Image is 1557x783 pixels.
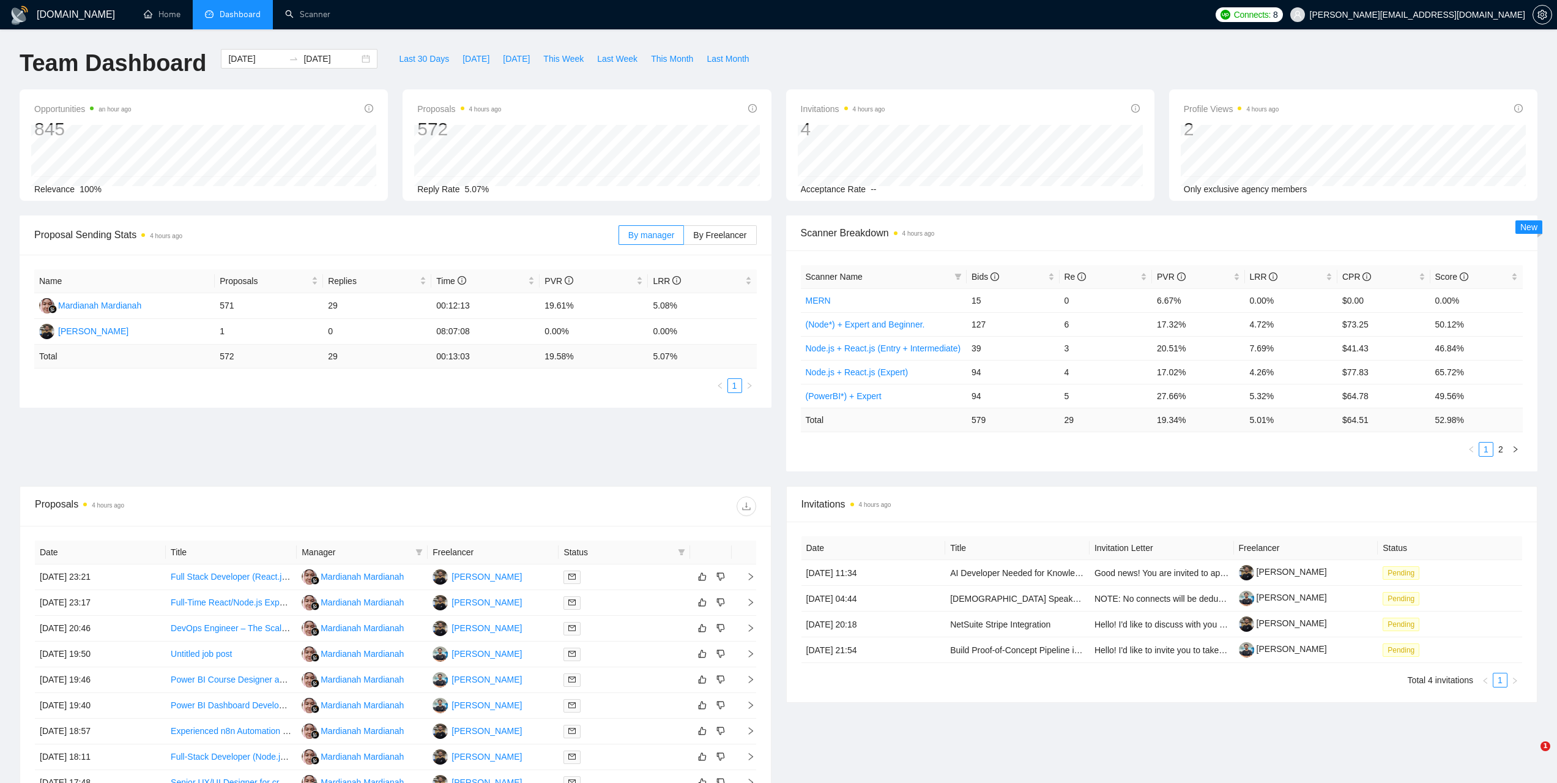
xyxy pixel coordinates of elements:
img: MJ [433,569,448,585]
img: MM [302,621,317,636]
td: 0.00% [1245,288,1338,312]
a: [PERSON_NAME] [1239,567,1327,577]
div: [PERSON_NAME] [451,724,522,738]
img: TS [433,672,448,687]
span: info-circle [1460,272,1468,281]
span: info-circle [1177,272,1186,281]
time: 4 hours ago [853,106,885,113]
span: PVR [1157,272,1186,282]
div: Mardianah Mardianah [321,621,404,635]
a: Power BI Dashboard Development from Excel and QuickBooks Online [171,700,437,710]
div: [PERSON_NAME] [451,621,522,635]
button: dislike [713,646,728,661]
a: MJ[PERSON_NAME] [433,597,522,607]
span: Proposals [417,102,501,116]
div: Mardianah Mardianah [58,299,141,312]
td: 571 [215,293,323,319]
a: MMMardianah Mardianah [302,597,404,607]
a: MMMardianah Mardianah [302,648,404,658]
time: 4 hours ago [902,230,935,237]
td: [DATE] 23:21 [35,564,166,590]
span: This Week [543,52,584,66]
th: Title [166,541,297,564]
a: 1 [1479,443,1493,456]
span: right [737,624,755,632]
div: Mardianah Mardianah [321,570,404,583]
a: MJ[PERSON_NAME] [433,751,522,761]
li: 1 [1479,442,1493,457]
span: Profile Views [1184,102,1279,116]
span: left [1468,446,1475,453]
img: upwork-logo.png [1221,10,1230,20]
a: MMMardianah Mardianah [302,571,404,581]
h1: Team Dashboard [20,49,206,78]
span: Connects: [1234,8,1271,21]
div: Mardianah Mardianah [321,673,404,686]
time: 4 hours ago [150,233,182,239]
a: Node.js + React.js (Expert) [806,367,909,377]
span: info-circle [1131,104,1140,113]
a: 1 [1493,673,1507,687]
td: [DATE] 18:57 [35,719,166,744]
span: mail [568,702,576,709]
span: right [737,701,755,710]
span: Pending [1383,566,1419,580]
span: filter [952,268,964,286]
span: -- [871,184,876,194]
span: right [1511,677,1518,684]
img: c1Nwmv2xWVFyeze9Zxv0OiU5w5tAO1YS58-6IpycFbltbtWERR0WWCXrMI2C9Yw9j8 [1239,616,1254,632]
div: [PERSON_NAME] [451,673,522,686]
button: right [1508,442,1523,457]
a: [DEMOGRAPHIC_DATA] Speakers of Tamil – Talent Bench for Future Managed Services Recording Projects [950,594,1362,604]
span: PVR [544,276,573,286]
span: New [1520,222,1537,232]
img: c1vnAk7Xg35u1M3RaLzkY2xn22cMI9QnxesaoOFDUVoDELUyl3LMqzhVQbq_15fTna [1239,642,1254,657]
span: Relevance [34,184,75,194]
td: 00:12:13 [431,293,540,319]
li: 2 [1493,442,1508,457]
span: mail [568,573,576,580]
span: info-circle [1514,104,1523,113]
td: 19.61% [540,293,648,319]
span: filter [954,273,962,280]
td: [DATE] 20:46 [35,616,166,642]
a: Pending [1383,593,1424,603]
a: MMMardianah Mardianah [302,674,404,684]
span: info-circle [1269,272,1277,281]
th: Date [35,541,166,564]
button: dislike [713,724,728,738]
a: Pending [1383,619,1424,629]
div: 2 [1184,118,1279,141]
button: [DATE] [496,49,537,69]
a: MMMardianah Mardianah [302,623,404,632]
li: 1 [727,378,742,393]
span: mail [568,624,576,632]
button: like [695,672,710,687]
span: user [1293,10,1302,19]
span: right [737,598,755,607]
img: gigradar-bm.png [48,305,57,313]
button: like [695,749,710,764]
span: Last Month [707,52,749,66]
span: info-circle [1077,272,1086,281]
span: like [698,649,707,659]
div: [PERSON_NAME] [451,647,522,661]
img: gigradar-bm.png [311,628,319,636]
a: [PERSON_NAME] [1239,644,1327,654]
a: MERN [806,296,831,305]
time: 4 hours ago [1246,106,1279,113]
span: Re [1065,272,1087,282]
time: an hour ago [98,106,131,113]
button: like [695,646,710,661]
span: Status [563,545,672,559]
td: Full Stack Developer (React.js/Node.js/TypeScript) [166,564,297,590]
img: MM [302,595,317,610]
span: right [737,675,755,684]
span: dislike [716,700,725,710]
span: info-circle [565,276,573,285]
span: Proposal Sending Stats [34,227,619,242]
a: Pending [1383,568,1424,577]
div: [PERSON_NAME] [58,324,128,338]
li: Next Page [1508,442,1523,457]
div: [PERSON_NAME] [451,699,522,712]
